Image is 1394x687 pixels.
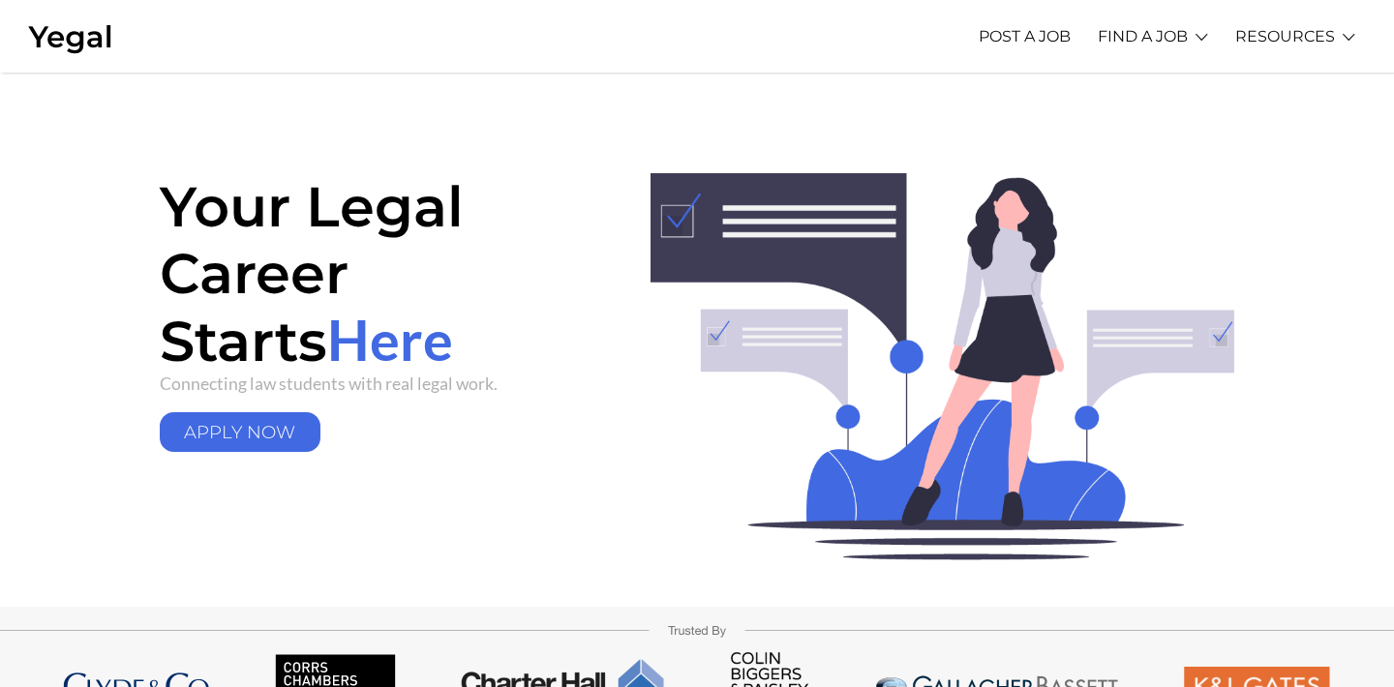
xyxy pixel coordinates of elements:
[327,306,453,373] span: Here
[160,412,320,452] a: APPLY NOW
[620,173,1234,560] img: header-img
[1235,10,1335,63] a: RESOURCES
[160,173,591,373] h1: Your Legal Career Starts
[160,373,591,394] p: Connecting law students with real legal work.
[1098,10,1188,63] a: FIND A JOB
[979,10,1071,63] a: POST A JOB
